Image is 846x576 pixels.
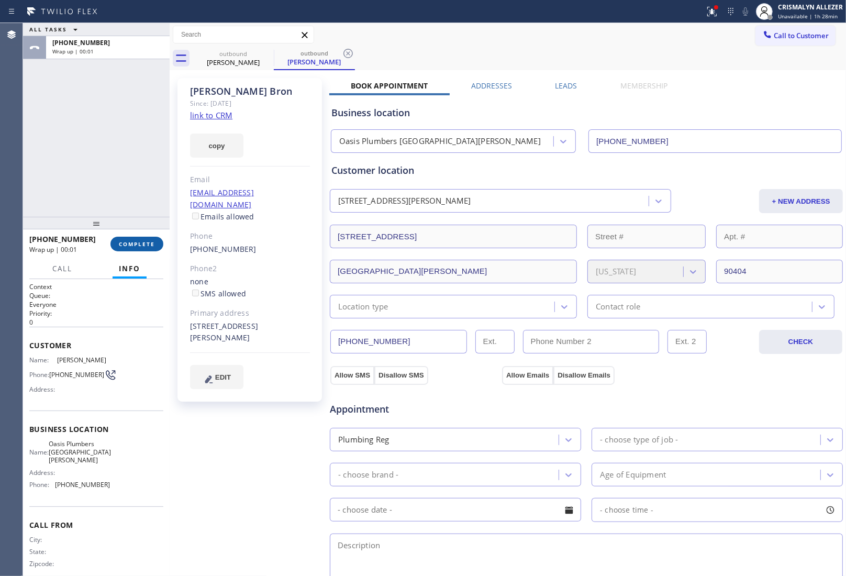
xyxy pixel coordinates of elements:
[215,373,231,381] span: EDIT
[110,237,163,251] button: COMPLETE
[23,23,88,36] button: ALL TASKS
[759,189,843,213] button: + NEW ADDRESS
[113,259,147,279] button: Info
[29,309,163,318] h2: Priority:
[194,47,273,70] div: Michel Bron
[330,402,499,416] span: Appointment
[596,301,640,313] div: Contact role
[52,38,110,47] span: [PHONE_NUMBER]
[49,371,104,379] span: [PHONE_NUMBER]
[587,225,706,248] input: Street #
[190,230,310,242] div: Phone
[755,26,836,46] button: Call to Customer
[600,434,678,446] div: - choose type of job -
[29,548,57,556] span: State:
[190,174,310,186] div: Email
[190,263,310,275] div: Phone2
[716,260,843,283] input: ZIP
[338,434,389,446] div: Plumbing Reg
[190,244,257,254] a: [PHONE_NUMBER]
[331,163,841,178] div: Customer location
[778,13,838,20] span: Unavailable | 1h 28min
[29,356,57,364] span: Name:
[716,225,843,248] input: Apt. #
[523,330,660,353] input: Phone Number 2
[600,505,653,515] span: - choose time -
[52,48,94,55] span: Wrap up | 00:01
[29,300,163,309] p: Everyone
[351,81,428,91] label: Book Appointment
[190,187,254,209] a: [EMAIL_ADDRESS][DOMAIN_NAME]
[275,57,354,67] div: [PERSON_NAME]
[190,307,310,319] div: Primary address
[275,47,354,69] div: Michel Bron
[338,469,398,481] div: - choose brand -
[173,26,314,43] input: Search
[330,260,577,283] input: City
[192,290,199,296] input: SMS allowed
[600,469,666,481] div: Age of Equipment
[29,340,163,350] span: Customer
[190,110,232,120] a: link to CRM
[29,282,163,291] h1: Context
[190,320,310,345] div: [STREET_ADDRESS][PERSON_NAME]
[29,560,57,568] span: Zipcode:
[29,536,57,544] span: City:
[29,469,57,477] span: Address:
[339,136,541,148] div: Oasis Plumbers [GEOGRAPHIC_DATA][PERSON_NAME]
[190,289,246,298] label: SMS allowed
[667,330,707,353] input: Ext. 2
[29,448,49,456] span: Name:
[553,366,615,385] button: Disallow Emails
[330,330,467,353] input: Phone Number
[555,81,577,91] label: Leads
[119,264,140,273] span: Info
[338,301,388,313] div: Location type
[29,371,49,379] span: Phone:
[119,240,155,248] span: COMPLETE
[190,365,243,389] button: EDIT
[190,134,243,158] button: copy
[502,366,553,385] button: Allow Emails
[471,81,512,91] label: Addresses
[55,481,110,489] span: [PHONE_NUMBER]
[190,276,310,300] div: none
[52,264,72,273] span: Call
[190,212,254,221] label: Emails allowed
[29,245,77,254] span: Wrap up | 00:01
[194,58,273,67] div: [PERSON_NAME]
[29,385,57,393] span: Address:
[190,97,310,109] div: Since: [DATE]
[29,424,163,434] span: Business location
[588,129,842,153] input: Phone Number
[330,498,581,522] input: - choose date -
[275,49,354,57] div: outbound
[338,195,471,207] div: [STREET_ADDRESS][PERSON_NAME]
[46,259,79,279] button: Call
[57,356,109,364] span: [PERSON_NAME]
[49,440,111,464] span: Oasis Plumbers [GEOGRAPHIC_DATA][PERSON_NAME]
[330,225,577,248] input: Address
[29,291,163,300] h2: Queue:
[778,3,843,12] div: CRISMALYN ALLEZER
[29,520,163,530] span: Call From
[192,213,199,219] input: Emails allowed
[29,26,67,33] span: ALL TASKS
[29,234,96,244] span: [PHONE_NUMBER]
[29,481,55,489] span: Phone:
[194,50,273,58] div: outbound
[774,31,829,40] span: Call to Customer
[475,330,515,353] input: Ext.
[759,330,843,354] button: CHECK
[331,106,841,120] div: Business location
[330,366,374,385] button: Allow SMS
[738,4,753,19] button: Mute
[620,81,667,91] label: Membership
[190,85,310,97] div: [PERSON_NAME] Bron
[29,318,163,327] p: 0
[374,366,428,385] button: Disallow SMS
